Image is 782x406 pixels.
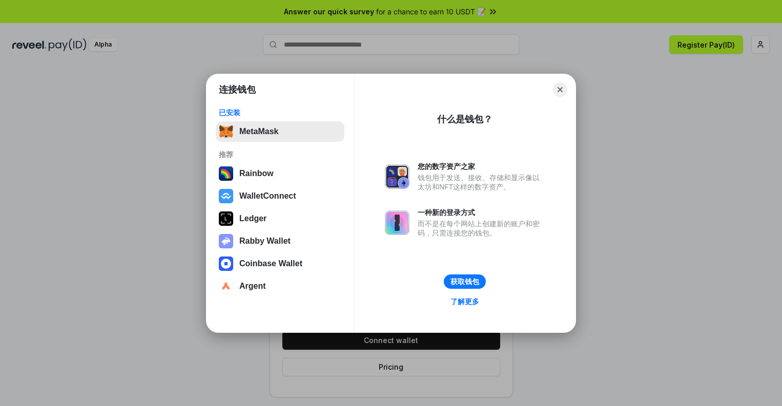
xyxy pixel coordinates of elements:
div: 钱包用于发送、接收、存储和显示像以太坊和NFT这样的数字资产。 [418,173,545,191]
div: 什么是钱包？ [437,113,492,125]
div: Coinbase Wallet [239,259,302,268]
img: svg+xml,%3Csvg%20width%3D%2228%22%20height%3D%2228%22%20viewBox%3D%220%200%2028%2028%22%20fill%3D... [219,189,233,203]
button: Rainbow [216,163,344,184]
button: Close [553,82,567,97]
button: WalletConnect [216,186,344,206]
button: Coinbase Wallet [216,253,344,274]
a: 了解更多 [444,295,485,308]
img: svg+xml,%3Csvg%20width%3D%22120%22%20height%3D%22120%22%20viewBox%3D%220%200%20120%20120%22%20fil... [219,166,233,181]
div: 获取钱包 [450,277,479,286]
h1: 连接钱包 [219,83,256,96]
div: 已安装 [219,108,341,117]
img: svg+xml,%3Csvg%20xmlns%3D%22http%3A%2F%2Fwww.w3.org%2F2000%2Fsvg%22%20fill%3D%22none%22%20viewBox... [385,164,409,189]
img: svg+xml,%3Csvg%20width%3D%2228%22%20height%3D%2228%22%20viewBox%3D%220%200%2028%2028%22%20fill%3D... [219,257,233,271]
div: Argent [239,282,266,291]
img: svg+xml,%3Csvg%20xmlns%3D%22http%3A%2F%2Fwww.w3.org%2F2000%2Fsvg%22%20width%3D%2228%22%20height%3... [219,211,233,226]
button: 获取钱包 [444,274,486,289]
div: WalletConnect [239,191,296,201]
div: 而不是在每个网站上创建新的账户和密码，只需连接您的钱包。 [418,219,545,238]
button: Ledger [216,208,344,229]
img: svg+xml,%3Csvg%20xmlns%3D%22http%3A%2F%2Fwww.w3.org%2F2000%2Fsvg%22%20fill%3D%22none%22%20viewBox... [219,234,233,248]
img: svg+xml,%3Csvg%20width%3D%2228%22%20height%3D%2228%22%20viewBox%3D%220%200%2028%2028%22%20fill%3D... [219,279,233,293]
button: MetaMask [216,121,344,142]
div: MetaMask [239,127,278,136]
div: Ledger [239,214,266,223]
div: Rabby Wallet [239,237,291,246]
div: 了解更多 [450,297,479,306]
div: 一种新的登录方式 [418,208,545,217]
div: Rainbow [239,169,274,178]
img: svg+xml,%3Csvg%20fill%3D%22none%22%20height%3D%2233%22%20viewBox%3D%220%200%2035%2033%22%20width%... [219,124,233,139]
button: Rabby Wallet [216,231,344,251]
div: 您的数字资产之家 [418,162,545,171]
button: Argent [216,276,344,296]
img: svg+xml,%3Csvg%20xmlns%3D%22http%3A%2F%2Fwww.w3.org%2F2000%2Fsvg%22%20fill%3D%22none%22%20viewBox... [385,210,409,235]
div: 推荐 [219,150,341,159]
